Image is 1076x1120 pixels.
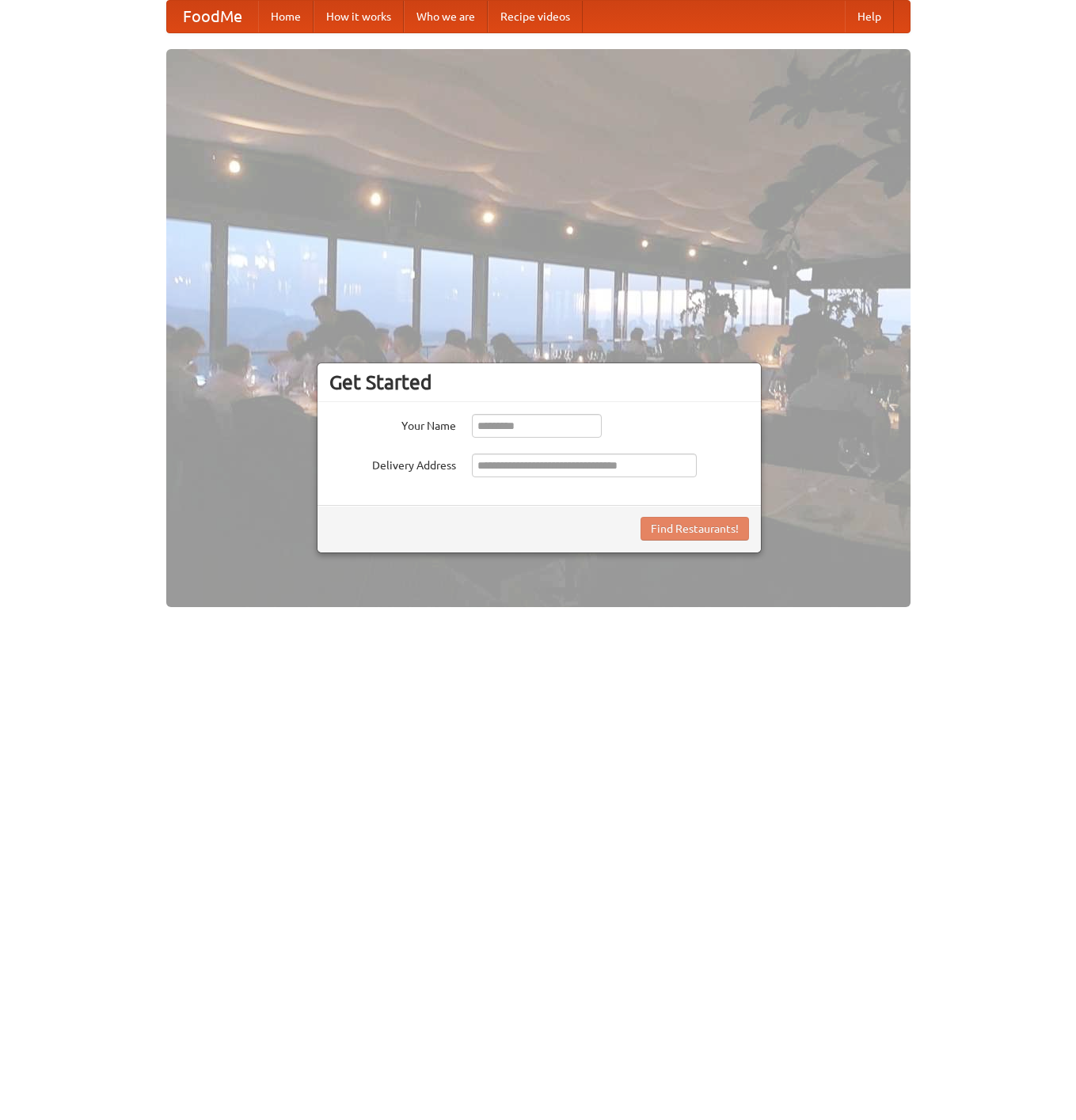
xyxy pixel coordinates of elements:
[329,414,456,434] label: Your Name
[329,370,749,394] h3: Get Started
[404,1,488,32] a: Who we are
[845,1,894,32] a: Help
[329,454,456,473] label: Delivery Address
[258,1,314,32] a: Home
[167,1,258,32] a: FoodMe
[641,517,749,541] button: Find Restaurants!
[314,1,404,32] a: How it works
[488,1,583,32] a: Recipe videos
